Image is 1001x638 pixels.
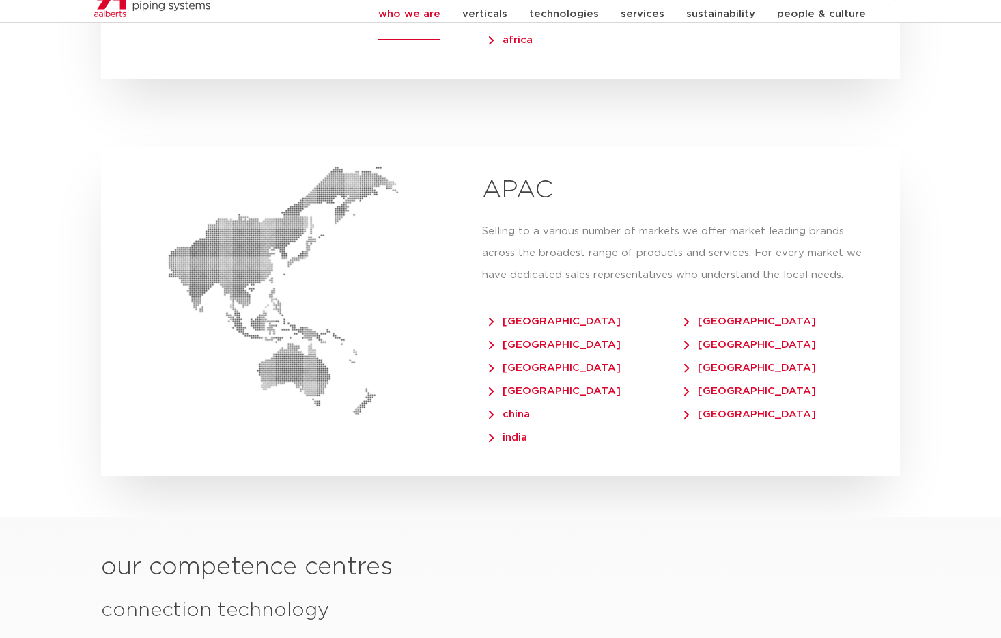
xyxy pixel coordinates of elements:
[489,356,641,373] a: [GEOGRAPHIC_DATA]
[489,333,641,350] a: [GEOGRAPHIC_DATA]
[684,379,836,396] a: [GEOGRAPHIC_DATA]
[489,426,548,443] a: india
[684,316,816,327] span: [GEOGRAPHIC_DATA]
[101,551,900,584] h2: our competence centres
[684,409,816,419] span: [GEOGRAPHIC_DATA]
[101,598,900,624] h2: connection technology
[684,333,836,350] a: [GEOGRAPHIC_DATA]
[684,309,836,327] a: [GEOGRAPHIC_DATA]
[489,432,527,443] span: india
[684,386,816,396] span: [GEOGRAPHIC_DATA]
[684,363,816,373] span: [GEOGRAPHIC_DATA]
[684,339,816,350] span: [GEOGRAPHIC_DATA]
[489,402,550,419] a: china
[684,356,836,373] a: [GEOGRAPHIC_DATA]
[489,309,641,327] a: [GEOGRAPHIC_DATA]
[489,409,530,419] span: china
[489,339,621,350] span: [GEOGRAPHIC_DATA]
[684,402,836,419] a: [GEOGRAPHIC_DATA]
[489,386,621,396] span: [GEOGRAPHIC_DATA]
[489,379,641,396] a: [GEOGRAPHIC_DATA]
[482,174,873,207] h2: APAC
[489,316,621,327] span: [GEOGRAPHIC_DATA]
[482,221,873,286] p: Selling to a various number of markets we offer market leading brands across the broadest range o...
[489,363,621,373] span: [GEOGRAPHIC_DATA]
